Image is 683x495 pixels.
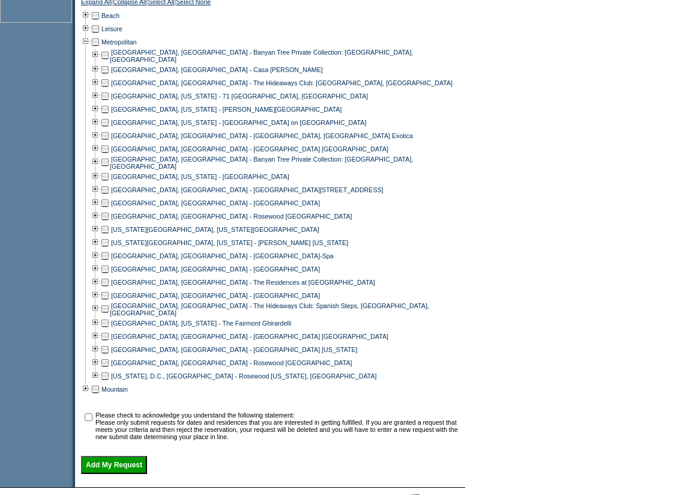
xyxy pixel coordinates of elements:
[111,252,334,260] a: [GEOGRAPHIC_DATA], [GEOGRAPHIC_DATA] - [GEOGRAPHIC_DATA]-Spa
[111,66,323,73] a: [GEOGRAPHIC_DATA], [GEOGRAPHIC_DATA] - Casa [PERSON_NAME]
[81,456,147,474] input: Add My Request
[111,199,320,207] a: [GEOGRAPHIC_DATA], [GEOGRAPHIC_DATA] - [GEOGRAPHIC_DATA]
[111,359,352,366] a: [GEOGRAPHIC_DATA], [GEOGRAPHIC_DATA] - Rosewood [GEOGRAPHIC_DATA]
[101,25,122,32] a: Leisure
[111,226,319,233] a: [US_STATE][GEOGRAPHIC_DATA], [US_STATE][GEOGRAPHIC_DATA]
[111,292,320,299] a: [GEOGRAPHIC_DATA], [GEOGRAPHIC_DATA] - [GEOGRAPHIC_DATA]
[111,372,377,380] a: [US_STATE], D.C., [GEOGRAPHIC_DATA] - Rosewood [US_STATE], [GEOGRAPHIC_DATA]
[95,411,461,440] td: Please check to acknowledge you understand the following statement: Please only submit requests f...
[110,156,413,170] a: [GEOGRAPHIC_DATA], [GEOGRAPHIC_DATA] - Banyan Tree Private Collection: [GEOGRAPHIC_DATA], [GEOGRA...
[101,386,128,393] a: Mountain
[111,213,352,220] a: [GEOGRAPHIC_DATA], [GEOGRAPHIC_DATA] - Rosewood [GEOGRAPHIC_DATA]
[111,132,413,139] a: [GEOGRAPHIC_DATA], [GEOGRAPHIC_DATA] - [GEOGRAPHIC_DATA], [GEOGRAPHIC_DATA] Exotica
[111,239,348,246] a: [US_STATE][GEOGRAPHIC_DATA], [US_STATE] - [PERSON_NAME] [US_STATE]
[111,79,453,87] a: [GEOGRAPHIC_DATA], [GEOGRAPHIC_DATA] - The Hideaways Club: [GEOGRAPHIC_DATA], [GEOGRAPHIC_DATA]
[110,302,429,317] a: [GEOGRAPHIC_DATA], [GEOGRAPHIC_DATA] - The Hideaways Club: Spanish Steps, [GEOGRAPHIC_DATA], [GEO...
[111,333,388,340] a: [GEOGRAPHIC_DATA], [GEOGRAPHIC_DATA] - [GEOGRAPHIC_DATA] [GEOGRAPHIC_DATA]
[111,346,358,353] a: [GEOGRAPHIC_DATA], [GEOGRAPHIC_DATA] - [GEOGRAPHIC_DATA] [US_STATE]
[111,279,375,286] a: [GEOGRAPHIC_DATA], [GEOGRAPHIC_DATA] - The Residences at [GEOGRAPHIC_DATA]
[110,49,413,63] a: [GEOGRAPHIC_DATA], [GEOGRAPHIC_DATA] - Banyan Tree Private Collection: [GEOGRAPHIC_DATA], [GEOGRA...
[101,12,119,19] a: Beach
[111,320,291,327] a: [GEOGRAPHIC_DATA], [US_STATE] - The Fairmont Ghirardelli
[111,145,388,153] a: [GEOGRAPHIC_DATA], [GEOGRAPHIC_DATA] - [GEOGRAPHIC_DATA] [GEOGRAPHIC_DATA]
[111,93,368,100] a: [GEOGRAPHIC_DATA], [US_STATE] - 71 [GEOGRAPHIC_DATA], [GEOGRAPHIC_DATA]
[111,173,289,180] a: [GEOGRAPHIC_DATA], [US_STATE] - [GEOGRAPHIC_DATA]
[111,266,320,273] a: [GEOGRAPHIC_DATA], [GEOGRAPHIC_DATA] - [GEOGRAPHIC_DATA]
[111,106,342,113] a: [GEOGRAPHIC_DATA], [US_STATE] - [PERSON_NAME][GEOGRAPHIC_DATA]
[111,119,366,126] a: [GEOGRAPHIC_DATA], [US_STATE] - [GEOGRAPHIC_DATA] on [GEOGRAPHIC_DATA]
[111,186,384,193] a: [GEOGRAPHIC_DATA], [GEOGRAPHIC_DATA] - [GEOGRAPHIC_DATA][STREET_ADDRESS]
[101,38,137,46] a: Metropolitan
